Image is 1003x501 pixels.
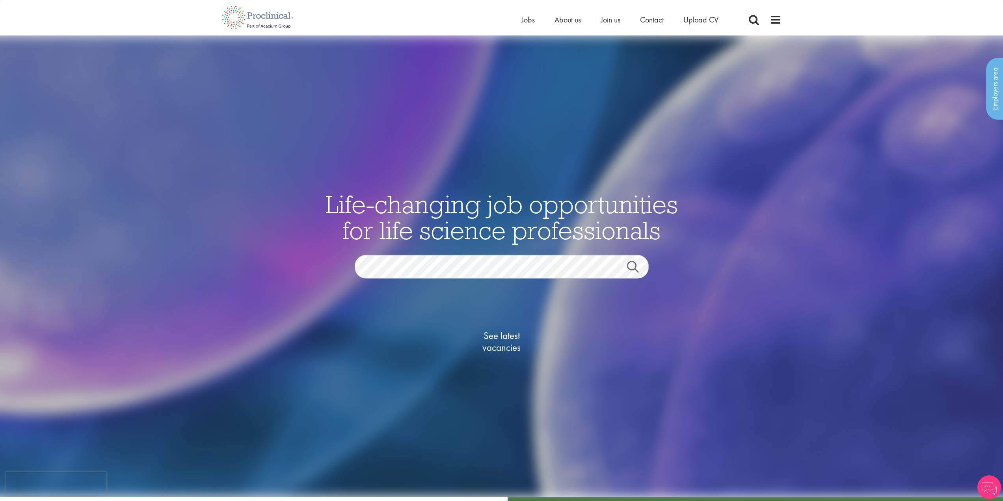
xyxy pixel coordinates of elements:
[555,15,581,25] a: About us
[977,475,1001,499] img: Chatbot
[521,15,535,25] a: Jobs
[640,15,664,25] a: Contact
[601,15,620,25] a: Join us
[6,472,106,495] iframe: reCAPTCHA
[326,188,678,246] span: Life-changing job opportunities for life science professionals
[462,298,541,385] a: See latestvacancies
[683,15,718,25] a: Upload CV
[621,261,655,277] a: Job search submit button
[462,330,541,354] span: See latest vacancies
